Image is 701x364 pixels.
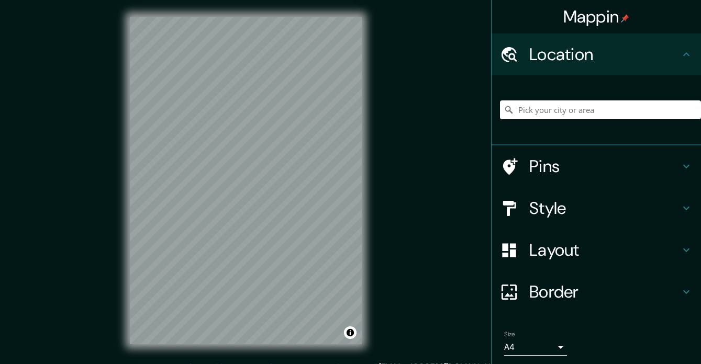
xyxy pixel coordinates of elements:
[529,198,680,219] h4: Style
[492,187,701,229] div: Style
[492,145,701,187] div: Pins
[563,6,630,27] h4: Mappin
[500,100,701,119] input: Pick your city or area
[529,281,680,302] h4: Border
[621,14,629,22] img: pin-icon.png
[504,339,567,356] div: A4
[529,156,680,177] h4: Pins
[504,330,515,339] label: Size
[529,240,680,260] h4: Layout
[492,33,701,75] div: Location
[492,229,701,271] div: Layout
[344,326,357,339] button: Toggle attribution
[529,44,680,65] h4: Location
[492,271,701,313] div: Border
[130,17,362,344] canvas: Map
